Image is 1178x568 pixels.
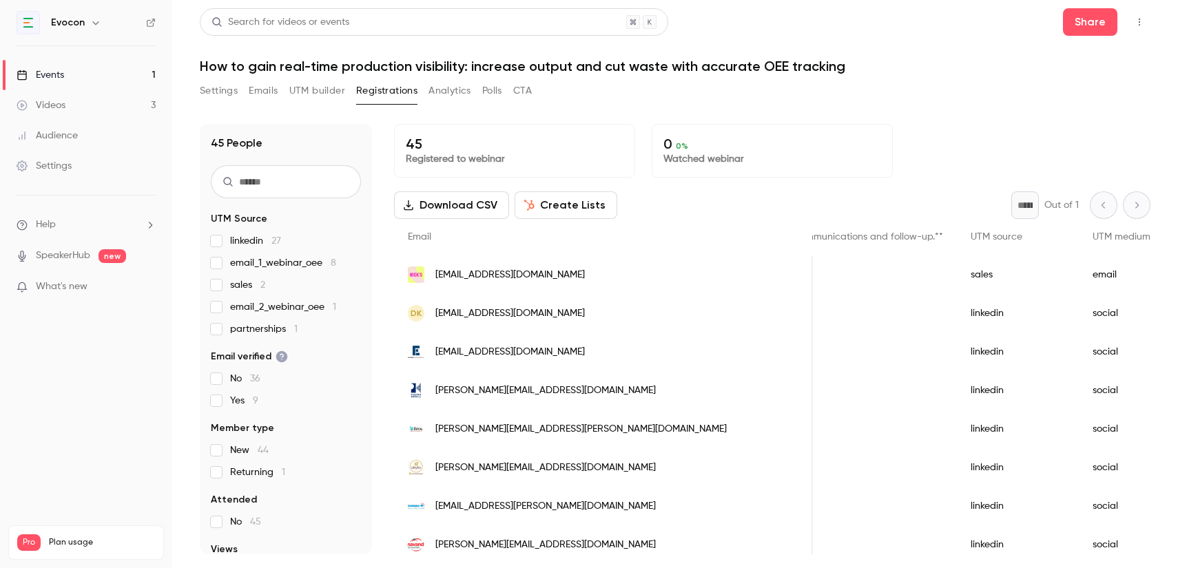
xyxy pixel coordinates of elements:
[1079,255,1164,294] div: email
[230,443,269,457] span: New
[17,534,41,551] span: Pro
[36,249,90,263] a: SpeakerHub
[435,345,585,359] span: [EMAIL_ADDRESS][DOMAIN_NAME]
[17,98,65,112] div: Videos
[211,493,257,507] span: Attended
[1079,448,1164,487] div: social
[49,537,155,548] span: Plan usage
[230,372,260,386] span: No
[408,498,424,514] img: grunwald-hellas.com
[435,538,656,552] span: [PERSON_NAME][EMAIL_ADDRESS][DOMAIN_NAME]
[36,218,56,232] span: Help
[435,306,585,321] span: [EMAIL_ADDRESS][DOMAIN_NAME]
[36,280,87,294] span: What's new
[394,191,509,219] button: Download CSV
[17,12,39,34] img: Evocon
[356,80,417,102] button: Registrations
[271,236,281,246] span: 27
[428,80,471,102] button: Analytics
[408,421,424,437] img: brosltd.gr
[249,80,278,102] button: Emails
[676,141,688,151] span: 0 %
[957,525,1079,564] div: linkedin
[99,249,126,263] span: new
[406,152,623,166] p: Registered to webinar
[211,135,262,151] h1: 45 People
[1093,232,1150,242] span: UTM medium
[1079,294,1164,333] div: social
[435,499,656,514] span: [EMAIL_ADDRESS][PERSON_NAME][DOMAIN_NAME]
[230,515,261,529] span: No
[200,80,238,102] button: Settings
[200,58,1150,74] h1: How to gain real-time production visibility: increase output and cut waste with accurate OEE trac...
[331,258,336,268] span: 8
[482,80,502,102] button: Polls
[211,212,267,226] span: UTM Source
[435,461,656,475] span: [PERSON_NAME][EMAIL_ADDRESS][DOMAIN_NAME]
[1079,525,1164,564] div: social
[663,136,881,152] p: 0
[1079,371,1164,410] div: social
[289,80,345,102] button: UTM builder
[230,278,265,292] span: sales
[435,383,656,398] span: [PERSON_NAME][EMAIL_ADDRESS][DOMAIN_NAME]
[957,410,1079,448] div: linkedin
[408,459,424,476] img: dryfo.com
[408,232,431,242] span: Email
[17,68,64,82] div: Events
[957,487,1079,525] div: linkedin
[515,191,617,219] button: Create Lists
[1063,8,1117,36] button: Share
[411,307,422,319] span: DK
[1079,487,1164,525] div: social
[250,517,261,527] span: 45
[957,294,1079,333] div: linkedin
[211,543,238,556] span: Views
[408,382,424,399] img: plastikakritis.com
[406,136,623,152] p: 45
[17,159,72,173] div: Settings
[211,350,288,364] span: Email verified
[513,80,532,102] button: CTA
[1079,410,1164,448] div: social
[435,268,585,282] span: [EMAIL_ADDRESS][DOMAIN_NAME]
[253,396,258,406] span: 9
[230,394,258,408] span: Yes
[260,280,265,290] span: 2
[294,324,298,334] span: 1
[230,256,336,270] span: email_1_webinar_oee
[957,255,1079,294] div: sales
[17,129,78,143] div: Audience
[230,322,298,336] span: partnerships
[408,536,424,553] img: damavand.gr
[1079,333,1164,371] div: social
[957,448,1079,487] div: linkedin
[230,300,336,314] span: email_2_webinar_oee
[971,232,1022,242] span: UTM source
[230,234,281,248] span: linkedin
[408,344,424,360] img: hellenicdairies.com
[211,421,274,435] span: Member type
[211,15,349,30] div: Search for videos or events
[435,422,727,436] span: [PERSON_NAME][EMAIL_ADDRESS][PERSON_NAME][DOMAIN_NAME]
[282,467,285,477] span: 1
[17,218,156,232] li: help-dropdown-opener
[957,371,1079,410] div: linkedin
[51,16,85,30] h6: Evocon
[258,445,269,455] span: 44
[250,374,260,383] span: 36
[408,266,424,283] img: nicks.com
[1044,198,1079,212] p: Out of 1
[333,302,336,312] span: 1
[139,281,156,293] iframe: Noticeable Trigger
[663,152,881,166] p: Watched webinar
[230,465,285,479] span: Returning
[957,333,1079,371] div: linkedin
